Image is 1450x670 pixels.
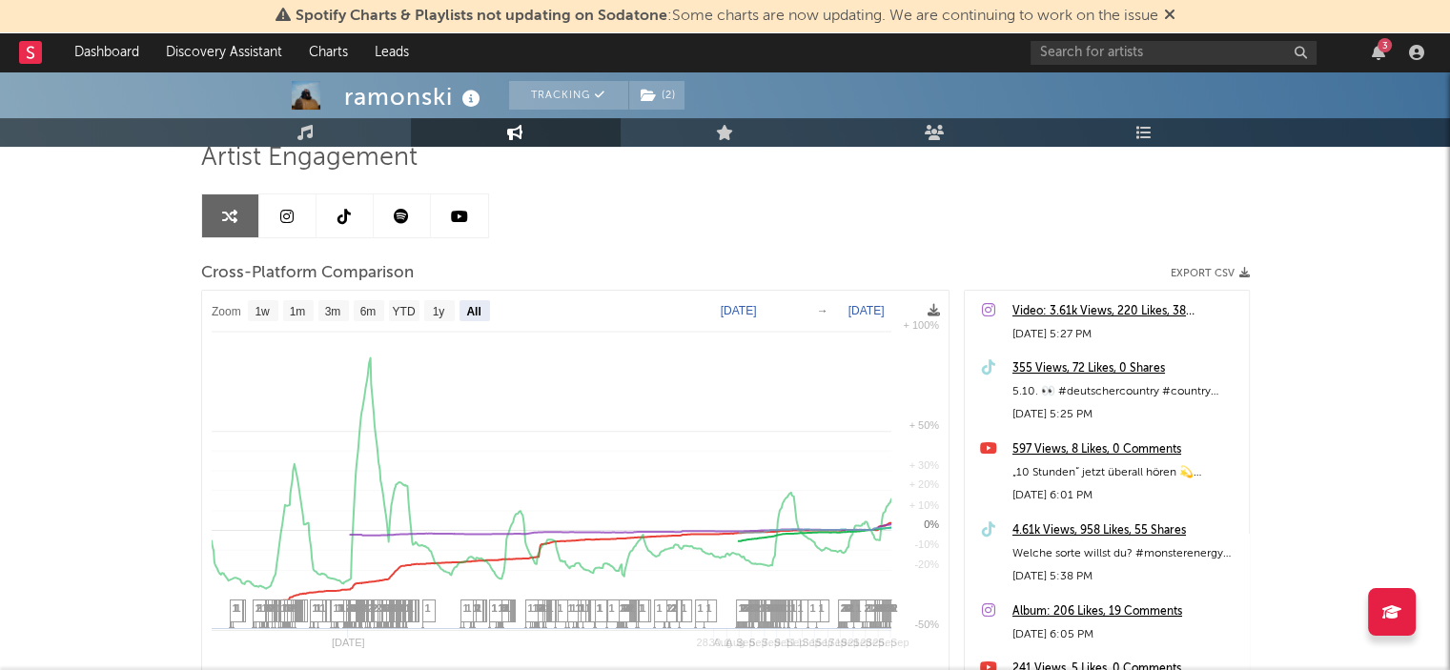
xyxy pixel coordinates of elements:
span: 1 [856,602,862,614]
text: -20% [914,558,939,570]
span: 2 [377,602,382,614]
span: 2 [368,602,374,614]
a: 355 Views, 72 Likes, 0 Shares [1012,357,1239,380]
span: 1 [739,602,745,614]
text: 30. Aug [708,637,744,648]
span: 4 [540,602,545,614]
span: 4 [390,602,396,614]
span: 1 [819,602,825,614]
a: Charts [296,33,361,71]
button: Export CSV [1171,268,1250,279]
text: 19. Sep [835,637,871,648]
div: ramonski [344,81,485,112]
a: Leads [361,33,422,71]
span: 2 [865,602,870,614]
span: : Some charts are now updating. We are continuing to work on the issue [296,9,1158,24]
text: [DATE] [848,304,884,317]
span: 1 [698,602,704,614]
text: 23. Sep [860,637,896,648]
text: 9. Sep [774,637,805,648]
span: 1 [255,602,261,614]
div: 3 [1378,38,1392,52]
span: 1 [657,602,663,614]
span: Cross-Platform Comparison [201,262,414,285]
span: 1 [545,602,551,614]
button: 3 [1372,45,1385,60]
text: 6m [359,305,376,318]
span: Dismiss [1164,9,1175,24]
span: 1 [620,602,625,614]
div: Welche sorte willst du? #monsterenergy #viral #fürdich [1012,542,1239,565]
span: 1 [558,602,563,614]
div: [DATE] 5:38 PM [1012,565,1239,588]
div: 4.61k Views, 958 Likes, 55 Shares [1012,519,1239,542]
text: + 100% [903,319,939,331]
span: 1 [666,602,672,614]
text: → [816,304,827,317]
text: 25. Sep [872,637,909,648]
text: 5. Sep [749,637,780,648]
span: 1 [313,602,318,614]
div: „10 Stunden“ jetzt überall hören 💫 #deutschercountry #country #newmusic #songwriter [1012,461,1239,484]
text: 15. Sep [809,637,846,648]
text: + 50% [909,419,939,431]
span: 1 [346,602,352,614]
text: 3. Sep [736,637,766,648]
span: 1 [597,602,602,614]
button: (2) [629,81,684,110]
span: 1 [492,602,498,614]
span: 1 [810,602,816,614]
span: 1 [576,602,582,614]
a: Video: 3.61k Views, 220 Likes, 38 Comments [1012,300,1239,323]
span: 1 [798,602,804,614]
text: [DATE] [720,304,756,317]
span: Artist Engagement [201,147,418,170]
div: [DATE] 6:05 PM [1012,623,1239,646]
text: 3m [324,305,340,318]
span: 1 [275,602,280,614]
text: 1. Sep [724,637,754,648]
span: 4 [541,602,546,614]
span: ( 2 ) [628,81,685,110]
text: 17. Sep [823,637,859,648]
span: 2 [841,602,847,614]
text: 1y [432,305,444,318]
span: 1 [533,602,539,614]
text: + 10% [909,498,939,510]
text: -50% [914,619,939,630]
span: 2 [671,602,677,614]
text: 1m [289,305,305,318]
input: Search for artists [1031,41,1317,65]
div: [DATE] 6:01 PM [1012,484,1239,507]
span: 4 [625,602,631,614]
span: 1 [609,602,615,614]
span: 1 [233,602,238,614]
a: Discovery Assistant [153,33,296,71]
span: Spotify Charts & Playlists not updating on Sodatone [296,9,667,24]
span: 1 [320,602,326,614]
span: 1 [682,602,687,614]
a: 597 Views, 8 Likes, 0 Comments [1012,438,1239,461]
span: 1 [463,602,469,614]
span: 1 [790,602,796,614]
text: Zoom [212,305,241,318]
span: 1 [706,602,712,614]
text: -10% [914,538,939,550]
text: 28. Aug [696,637,731,648]
span: 1 [425,602,431,614]
text: YTD [392,305,415,318]
text: 11. Sep [784,637,820,648]
div: [DATE] 5:27 PM [1012,323,1239,346]
span: 1 [281,602,287,614]
text: + 20% [909,478,939,490]
span: 1 [761,602,766,614]
span: 4 [847,602,852,614]
text: 0% [924,518,939,530]
span: 1 [639,602,644,614]
span: 1 [499,602,504,614]
text: [DATE] [331,637,364,648]
div: Album: 206 Likes, 19 Comments [1012,600,1239,623]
